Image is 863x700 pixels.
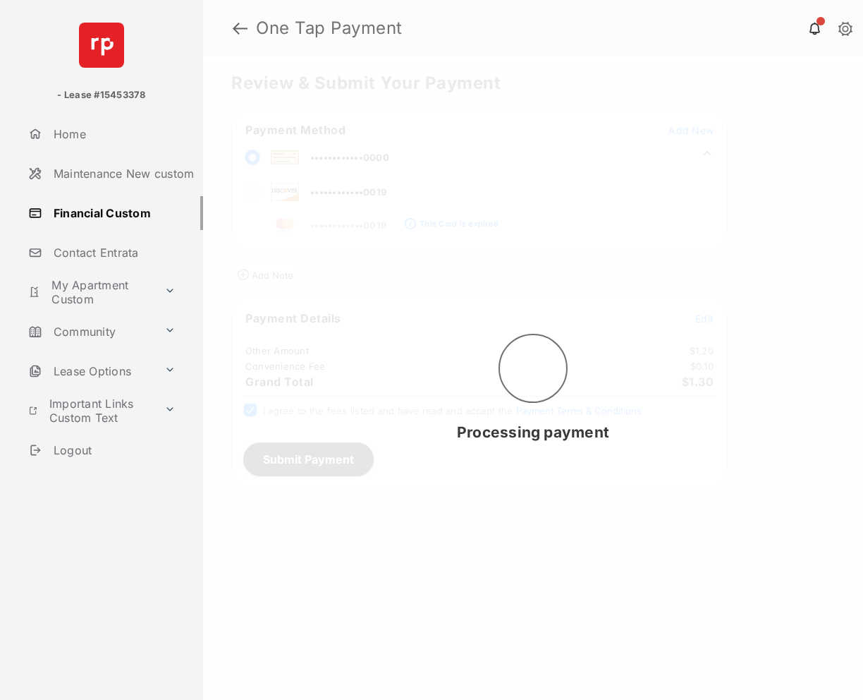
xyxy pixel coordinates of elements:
[23,275,159,309] a: My Apartment Custom
[256,20,403,37] strong: One Tap Payment
[57,88,145,102] p: - Lease #15453378
[23,354,159,388] a: Lease Options
[23,394,159,428] a: Important Links Custom Text
[23,236,203,270] a: Contact Entrata
[23,157,203,191] a: Maintenance New custom
[23,196,203,230] a: Financial Custom
[79,23,124,68] img: svg+xml;base64,PHN2ZyB4bWxucz0iaHR0cDovL3d3dy53My5vcmcvMjAwMC9zdmciIHdpZHRoPSI2NCIgaGVpZ2h0PSI2NC...
[23,315,159,349] a: Community
[23,433,203,467] a: Logout
[23,117,203,151] a: Home
[457,423,609,441] span: Processing payment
